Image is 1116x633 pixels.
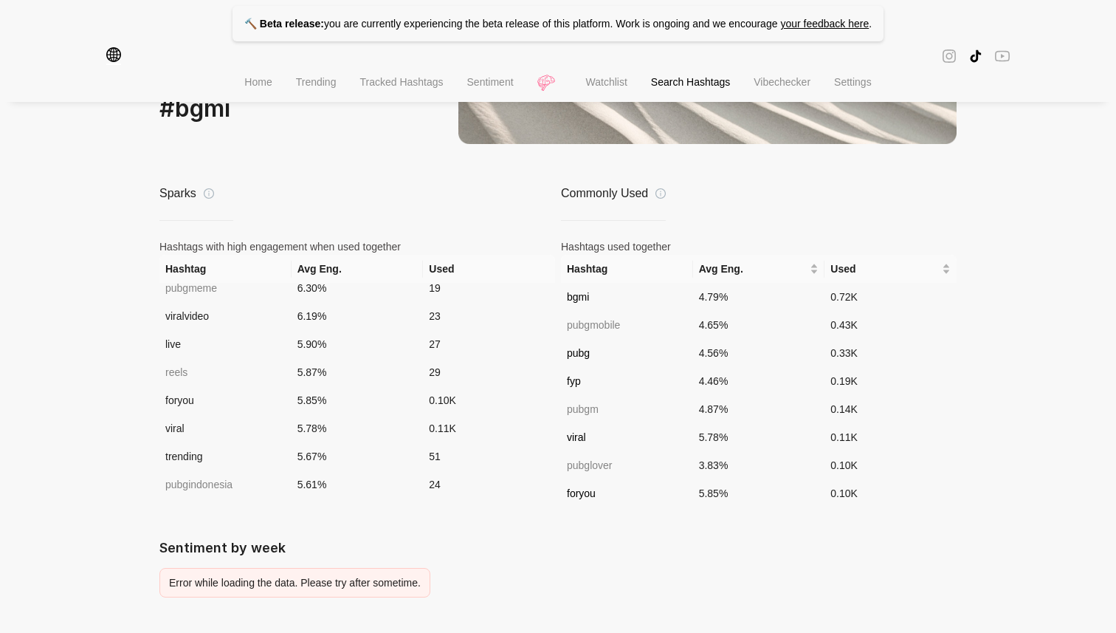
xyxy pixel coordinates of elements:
[296,76,337,88] span: Trending
[159,442,292,471] td: trending
[297,451,327,462] span: 5.67 %
[830,347,858,359] span: 0.33K
[561,255,693,283] th: Hashtag
[159,358,292,386] td: reels
[699,459,728,471] span: 3.83 %
[244,18,324,30] strong: 🔨 Beta release:
[651,76,730,88] span: Search Hashtags
[297,394,327,406] span: 5.85 %
[232,6,883,41] p: you are currently experiencing the beta release of this platform. Work is ongoing and we encourage .
[467,76,514,88] span: Sentiment
[297,479,327,490] span: 5.61 %
[699,319,728,331] span: 4.65 %
[567,403,599,415] span: pubgm
[699,487,728,499] span: 5.85 %
[699,291,728,303] span: 4.79 %
[567,319,620,331] span: pubgmobile
[429,479,441,490] span: 24
[586,76,627,88] span: Watchlist
[297,282,327,294] span: 6.30 %
[567,431,586,443] span: viral
[830,375,858,387] span: 0.19K
[429,310,441,322] span: 23
[159,239,555,255] div: Hashtags with high engagement when used together
[297,422,327,434] span: 5.78 %
[429,282,441,294] span: 19
[169,575,421,591] div: Error while loading the data. Please try after sometime.
[655,188,666,199] span: info-circle
[567,375,581,387] span: fyp
[159,274,292,302] td: pubgmeme
[429,451,441,462] span: 51
[834,76,872,88] span: Settings
[297,366,327,378] span: 5.87 %
[423,255,555,283] th: Used
[995,47,1010,64] span: youtube
[567,459,613,471] span: pubglover
[780,18,869,30] a: your feedback here
[699,431,728,443] span: 5.78 %
[159,184,233,202] div: Sparks
[561,184,666,202] div: Commonly Used
[159,499,292,527] td: pubgmobileindia
[830,261,939,277] span: Used
[830,403,858,415] span: 0.14K
[830,319,858,331] span: 0.43K
[359,76,443,88] span: Tracked Hashtags
[458,62,957,144] img: related-hashtags.13b43807755de4f0.png
[204,188,214,199] span: info-circle
[942,47,957,65] span: instagram
[159,414,292,442] td: viral
[429,366,441,378] span: 29
[429,422,456,434] span: 0.11K
[699,403,728,415] span: 4.87 %
[159,471,292,499] td: pubgindonesia
[830,459,858,471] span: 0.10K
[830,291,858,303] span: 0.72K
[699,261,807,277] span: Avg Eng.
[567,347,590,359] span: pubg
[106,47,121,65] span: global
[699,375,728,387] span: 4.46 %
[830,487,858,499] span: 0.10K
[159,540,957,556] h1: Sentiment by week
[699,347,728,359] span: 4.56 %
[824,255,957,283] th: Used
[429,394,456,406] span: 0.10K
[244,76,272,88] span: Home
[159,330,292,358] td: live
[754,76,810,88] span: Vibechecker
[561,239,957,255] div: Hashtags used together
[297,338,327,350] span: 5.90 %
[693,255,825,283] th: Avg Eng.
[567,487,596,499] span: foryou
[159,302,292,330] td: viralvideo
[159,255,292,283] th: Hashtag
[297,310,327,322] span: 6.19 %
[429,338,441,350] span: 27
[159,386,292,414] td: foryou
[567,291,589,303] span: bgmi
[830,431,858,443] span: 0.11K
[292,255,424,283] th: Avg Eng.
